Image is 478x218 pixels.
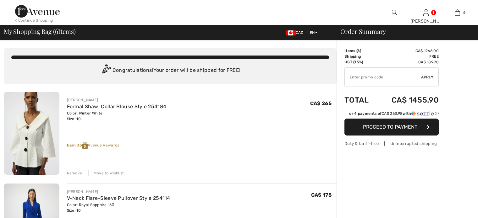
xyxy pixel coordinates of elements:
div: < Continue Shopping [15,18,53,23]
span: CA$ 363.98 [382,111,403,116]
input: Promo code [345,68,421,87]
span: CA$ 175 [311,192,332,198]
div: Color: Winter White Size: 10 [67,110,167,122]
td: Items ( ) [344,48,376,54]
img: Sezzle [411,111,434,116]
td: CA$ 189.90 [376,59,439,65]
span: Apply [421,74,434,80]
img: search the website [392,9,397,16]
img: 1ère Avenue [15,5,60,18]
div: or 4 payments of with [349,111,439,116]
span: My Shopping Bag ( Items) [4,28,76,35]
div: Color: Royal Sapphire 163 Size: 10 [67,202,170,213]
span: CA$ 265 [310,100,332,106]
div: Congratulations! Your order will be shipped for FREE! [11,64,329,77]
td: HST (15%) [344,59,376,65]
div: Duty & tariff-free | Uninterrupted shipping [344,141,439,146]
span: EN [310,30,318,35]
img: Canadian Dollar [286,30,296,35]
span: 6 [55,27,58,35]
td: CA$ 1455.90 [376,89,439,111]
iframe: Opens a widget where you can chat to one of our agents [438,199,472,215]
img: Formal Shawl Collar Blouse Style 254184 [4,92,59,175]
a: Sign In [423,9,429,15]
span: 6 [357,49,360,53]
td: Shipping [344,54,376,59]
img: My Bag [455,9,460,16]
img: Reward-Logo.svg [82,142,88,149]
div: Avenue Rewards [67,142,337,149]
div: [PERSON_NAME] [410,18,441,24]
img: My Info [423,9,429,16]
td: Free [376,54,439,59]
div: Remove [67,170,82,176]
a: Formal Shawl Collar Blouse Style 254184 [67,104,167,109]
button: Proceed to Payment [344,119,439,136]
img: Congratulation2.svg [100,64,113,77]
div: Move to Wishlist [88,170,124,176]
span: Proceed to Payment [363,124,417,130]
a: V-Neck Flare-Sleeve Pullover Style 254114 [67,195,170,201]
strong: Earn 35 [67,143,88,147]
div: [PERSON_NAME] [67,97,167,103]
span: 6 [463,10,465,15]
td: Total [344,89,376,111]
div: or 4 payments ofCA$ 363.98withSezzle Click to learn more about Sezzle [344,111,439,119]
div: Order Summary [333,28,474,35]
span: CAD [286,30,306,35]
a: 6 [442,9,473,16]
div: [PERSON_NAME] [67,189,170,194]
td: CA$ 1266.00 [376,48,439,54]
